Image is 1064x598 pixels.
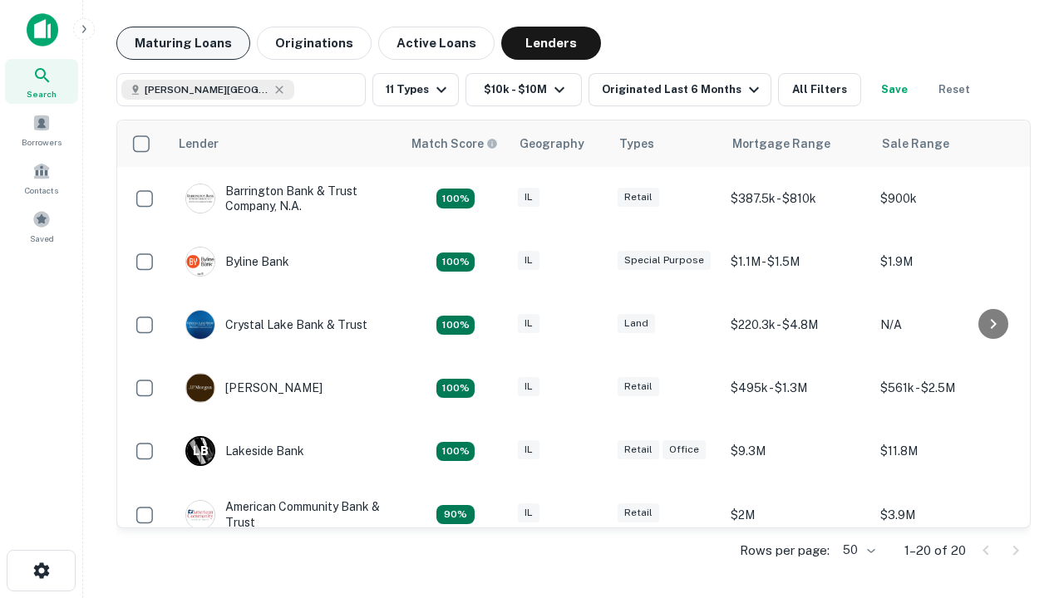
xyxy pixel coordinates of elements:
button: Lenders [501,27,601,60]
div: Byline Bank [185,247,289,277]
div: IL [518,377,539,396]
div: Matching Properties: 3, hasApolloMatch: undefined [436,252,475,272]
img: picture [186,311,214,339]
div: American Community Bank & Trust [185,499,385,529]
div: Retail [618,188,659,207]
button: Active Loans [378,27,495,60]
td: $2M [722,483,872,546]
div: 50 [836,538,878,562]
button: 11 Types [372,73,459,106]
td: $495k - $1.3M [722,356,872,419]
h6: Match Score [411,135,495,153]
td: $3.9M [872,483,1022,546]
td: $900k [872,167,1022,230]
div: Matching Properties: 3, hasApolloMatch: undefined [436,442,475,462]
td: $220.3k - $4.8M [722,293,872,356]
div: Geography [520,134,584,154]
iframe: Chat Widget [981,465,1064,545]
div: Special Purpose [618,251,711,270]
button: Maturing Loans [116,27,250,60]
p: L B [193,443,208,460]
div: Capitalize uses an advanced AI algorithm to match your search with the best lender. The match sco... [411,135,498,153]
button: Originated Last 6 Months [589,73,771,106]
img: picture [186,501,214,529]
td: N/A [872,293,1022,356]
a: Contacts [5,155,78,200]
th: Capitalize uses an advanced AI algorithm to match your search with the best lender. The match sco... [401,120,510,167]
div: Retail [618,440,659,459]
td: $9.3M [722,419,872,483]
a: Search [5,59,78,104]
div: Retail [618,377,659,396]
div: Matching Properties: 3, hasApolloMatch: undefined [436,379,475,399]
span: Search [27,87,57,100]
td: $561k - $2.5M [872,356,1022,419]
button: All Filters [778,73,861,106]
button: Reset [928,73,981,106]
div: Lender [179,134,219,154]
div: Land [618,314,655,333]
span: Saved [30,232,54,245]
td: $1.1M - $1.5M [722,230,872,293]
span: Contacts [25,184,58,197]
img: picture [186,374,214,402]
div: IL [518,440,539,459]
img: picture [186,248,214,276]
div: IL [518,503,539,522]
a: Borrowers [5,107,78,152]
td: $1.9M [872,230,1022,293]
div: Barrington Bank & Trust Company, N.a. [185,184,385,213]
button: $10k - $10M [465,73,582,106]
div: Sale Range [882,134,949,154]
div: IL [518,314,539,333]
div: [PERSON_NAME] [185,373,323,403]
div: Mortgage Range [732,134,830,154]
img: capitalize-icon.png [27,13,58,47]
th: Geography [510,120,609,167]
div: Types [619,134,654,154]
p: 1–20 of 20 [904,541,966,561]
th: Types [609,120,722,167]
div: IL [518,251,539,270]
th: Lender [169,120,401,167]
button: Originations [257,27,372,60]
img: picture [186,184,214,213]
p: Rows per page: [740,541,830,561]
div: IL [518,188,539,207]
button: Save your search to get updates of matches that match your search criteria. [868,73,921,106]
span: Borrowers [22,135,62,149]
div: Lakeside Bank [185,436,304,466]
span: [PERSON_NAME][GEOGRAPHIC_DATA], [GEOGRAPHIC_DATA] [145,82,269,97]
th: Mortgage Range [722,120,872,167]
div: Matching Properties: 4, hasApolloMatch: undefined [436,316,475,336]
div: Retail [618,503,659,522]
a: Saved [5,203,78,248]
div: Matching Properties: 2, hasApolloMatch: undefined [436,505,475,525]
div: Crystal Lake Bank & Trust [185,310,367,340]
th: Sale Range [872,120,1022,167]
td: $387.5k - $810k [722,167,872,230]
div: Originated Last 6 Months [602,80,764,100]
div: Matching Properties: 3, hasApolloMatch: undefined [436,189,475,208]
td: $11.8M [872,419,1022,483]
div: Office [663,440,706,459]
